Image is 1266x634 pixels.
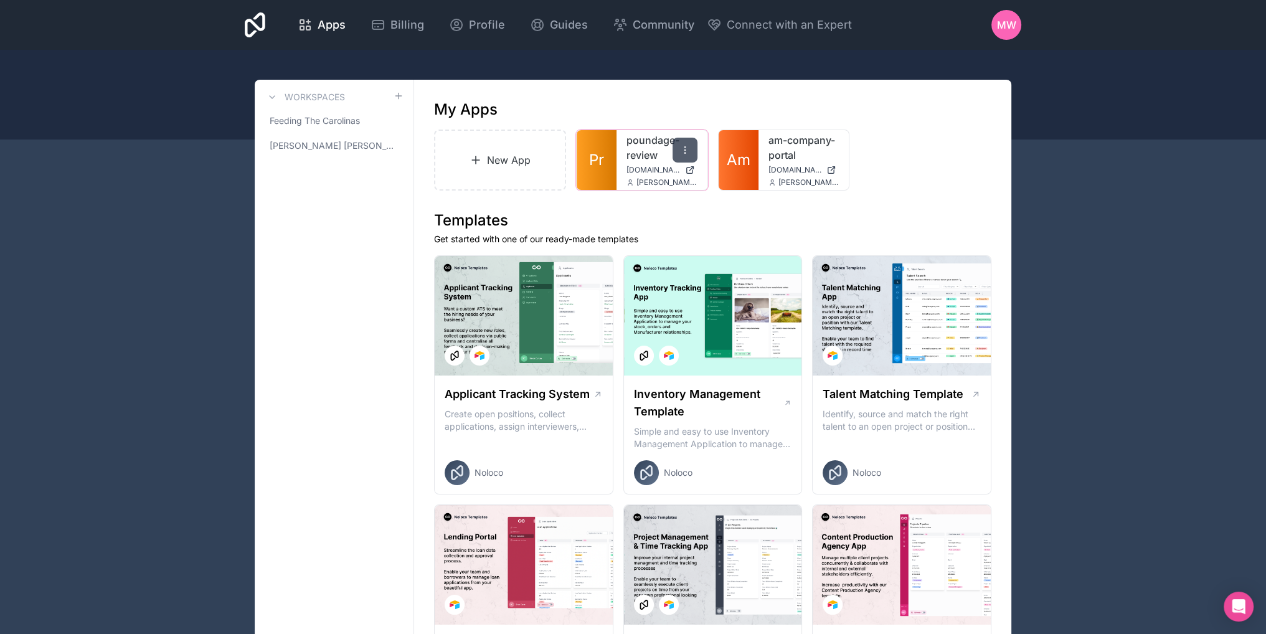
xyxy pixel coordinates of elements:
[727,16,852,34] span: Connect with an Expert
[828,600,838,610] img: Airtable Logo
[626,165,680,175] span: [DOMAIN_NAME]
[550,16,588,34] span: Guides
[828,351,838,361] img: Airtable Logo
[445,386,590,403] h1: Applicant Tracking System
[633,16,694,34] span: Community
[434,130,566,191] a: New App
[265,90,345,105] a: Workspaces
[634,386,783,420] h1: Inventory Management Template
[265,110,404,132] a: Feeding The Carolinas
[589,150,604,170] span: Pr
[768,165,822,175] span: [DOMAIN_NAME]
[768,165,839,175] a: [DOMAIN_NAME]
[469,16,505,34] span: Profile
[285,91,345,103] h3: Workspaces
[434,233,991,245] p: Get started with one of our ready-made templates
[853,466,881,479] span: Noloco
[778,177,839,187] span: [PERSON_NAME][EMAIL_ADDRESS][DOMAIN_NAME]
[823,408,981,433] p: Identify, source and match the right talent to an open project or position with our Talent Matchi...
[768,133,839,163] a: am-company-portal
[434,100,498,120] h1: My Apps
[475,466,503,479] span: Noloco
[664,351,674,361] img: Airtable Logo
[577,130,616,190] a: Pr
[439,11,515,39] a: Profile
[475,351,484,361] img: Airtable Logo
[603,11,704,39] a: Community
[636,177,697,187] span: [PERSON_NAME][EMAIL_ADDRESS][DOMAIN_NAME]
[727,150,750,170] span: Am
[707,16,852,34] button: Connect with an Expert
[626,133,697,163] a: poundage-review
[997,17,1016,32] span: MW
[626,165,697,175] a: [DOMAIN_NAME]
[719,130,758,190] a: Am
[1224,592,1254,622] div: Open Intercom Messenger
[434,211,991,230] h1: Templates
[270,115,360,127] span: Feeding The Carolinas
[664,466,692,479] span: Noloco
[361,11,434,39] a: Billing
[520,11,598,39] a: Guides
[823,386,963,403] h1: Talent Matching Template
[390,16,424,34] span: Billing
[664,600,674,610] img: Airtable Logo
[318,16,346,34] span: Apps
[450,600,460,610] img: Airtable Logo
[270,140,394,152] span: [PERSON_NAME] [PERSON_NAME]
[288,11,356,39] a: Apps
[265,135,404,157] a: [PERSON_NAME] [PERSON_NAME]
[445,408,603,433] p: Create open positions, collect applications, assign interviewers, centralise candidate feedback a...
[634,425,792,450] p: Simple and easy to use Inventory Management Application to manage your stock, orders and Manufact...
